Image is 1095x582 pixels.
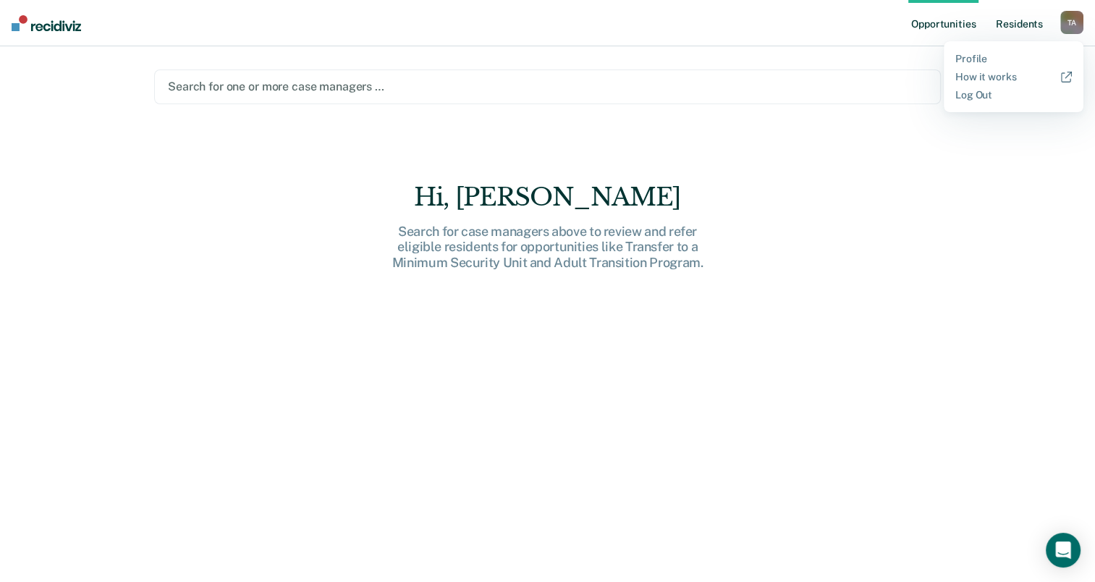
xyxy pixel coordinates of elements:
[955,53,1072,65] a: Profile
[955,71,1072,83] a: How it works
[316,182,779,212] div: Hi, [PERSON_NAME]
[12,15,81,31] img: Recidiviz
[316,224,779,271] div: Search for case managers above to review and refer eligible residents for opportunities like Tran...
[955,89,1072,101] a: Log Out
[1060,11,1083,34] button: TA
[1060,11,1083,34] div: T A
[1046,533,1081,568] div: Open Intercom Messenger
